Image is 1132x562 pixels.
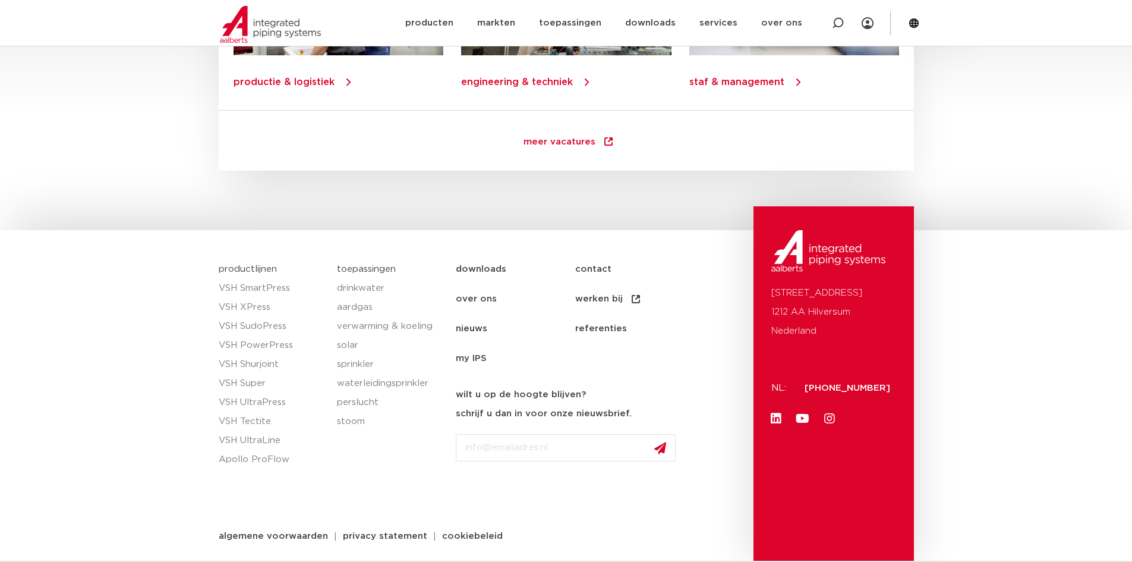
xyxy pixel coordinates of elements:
a: toepassingen [337,265,396,274]
a: werken bij [575,284,695,314]
input: info@emailadres.nl [456,434,676,461]
a: VSH XPress [219,298,326,317]
a: contact [575,255,695,284]
a: VSH Super [219,374,326,393]
a: meer vacatures [500,125,638,159]
a: productlijnen [219,265,277,274]
a: referenties [575,314,695,344]
a: productie & logistiek [234,77,335,87]
a: VSH PowerPress [219,336,326,355]
a: [PHONE_NUMBER] [805,384,890,393]
a: waterleidingsprinkler [337,374,444,393]
a: perslucht [337,393,444,412]
a: VSH UltraLine [219,431,326,450]
a: VSH UltraPress [219,393,326,412]
a: over ons [456,284,575,314]
p: [STREET_ADDRESS] 1212 AA Hilversum Nederland [771,284,896,341]
span: cookiebeleid [442,532,503,541]
a: algemene voorwaarden [210,532,337,541]
a: Apollo ProFlow [219,450,326,469]
a: verwarming & koeling [337,317,444,336]
a: staf & management [689,77,784,87]
a: stoom [337,412,444,431]
a: VSH Shurjoint [219,355,326,374]
a: VSH SudoPress [219,317,326,336]
a: engineering & techniek [461,77,573,87]
a: drinkwater [337,279,444,298]
a: VSH Tectite [219,412,326,431]
p: NL: [771,379,790,398]
a: downloads [456,255,575,284]
strong: schrijf u dan in voor onze nieuwsbrief. [456,409,632,418]
a: VSH SmartPress [219,279,326,298]
a: nieuws [456,314,575,344]
a: aardgas [337,298,444,317]
span: meer vacatures [524,137,595,149]
iframe: reCAPTCHA [456,471,636,517]
strong: wilt u op de hoogte blijven? [456,390,586,399]
a: solar [337,336,444,355]
a: privacy statement [334,532,436,541]
span: privacy statement [343,532,427,541]
span: algemene voorwaarden [219,532,328,541]
a: cookiebeleid [433,532,512,541]
nav: Menu [456,255,748,373]
img: send.svg [654,442,666,454]
a: sprinkler [337,355,444,374]
a: my IPS [456,344,575,373]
